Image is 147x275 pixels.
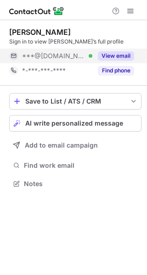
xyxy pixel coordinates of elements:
span: Add to email campaign [25,142,98,149]
div: Save to List / ATS / CRM [25,98,125,105]
button: Reveal Button [98,66,134,75]
div: Sign in to view [PERSON_NAME]’s full profile [9,38,141,46]
button: Find work email [9,159,141,172]
span: AI write personalized message [25,120,123,127]
button: Reveal Button [98,51,134,60]
button: Add to email campaign [9,137,141,154]
div: [PERSON_NAME] [9,27,71,37]
img: ContactOut v5.3.10 [9,5,64,16]
button: AI write personalized message [9,115,141,132]
span: Notes [24,180,138,188]
span: ***@[DOMAIN_NAME] [22,52,85,60]
button: Notes [9,177,141,190]
button: save-profile-one-click [9,93,141,110]
span: Find work email [24,161,138,170]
